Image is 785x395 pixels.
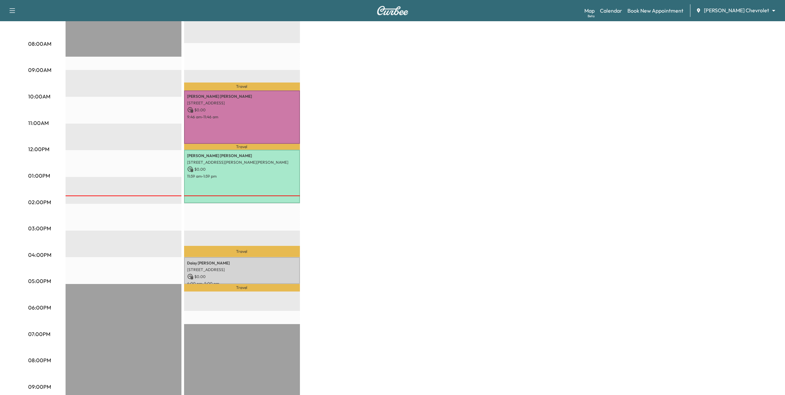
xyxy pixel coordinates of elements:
p: 10:00AM [28,92,51,100]
p: 08:00PM [28,356,51,364]
img: Curbee Logo [377,6,409,15]
p: 02:00PM [28,198,51,206]
p: 03:00PM [28,224,51,232]
div: Beta [588,14,595,19]
p: Travel [184,246,300,257]
p: 09:00AM [28,66,52,74]
p: Travel [184,284,300,292]
p: [PERSON_NAME] [PERSON_NAME] [187,153,297,158]
span: [PERSON_NAME] Chevrolet [704,7,769,14]
p: 07:00PM [28,330,51,338]
p: 11:00AM [28,119,49,127]
p: [STREET_ADDRESS][PERSON_NAME][PERSON_NAME] [187,160,297,165]
p: $ 0.00 [187,166,297,172]
p: $ 0.00 [187,107,297,113]
p: [STREET_ADDRESS] [187,267,297,272]
p: 11:59 am - 1:59 pm [187,174,297,179]
p: 08:00AM [28,40,52,48]
a: Book New Appointment [627,7,683,15]
p: 06:00PM [28,304,51,311]
p: Daisy [PERSON_NAME] [187,260,297,266]
p: Travel [184,83,300,90]
a: MapBeta [584,7,595,15]
p: [PERSON_NAME] [PERSON_NAME] [187,94,297,99]
p: 4:00 pm - 5:00 pm [187,281,297,286]
p: 04:00PM [28,251,52,259]
p: 12:00PM [28,145,50,153]
p: 01:00PM [28,172,50,180]
a: Calendar [600,7,622,15]
p: 9:46 am - 11:46 am [187,114,297,120]
p: 05:00PM [28,277,51,285]
p: $ 0.00 [187,274,297,280]
p: [STREET_ADDRESS] [187,100,297,106]
p: 09:00PM [28,383,51,391]
p: Travel [184,144,300,149]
